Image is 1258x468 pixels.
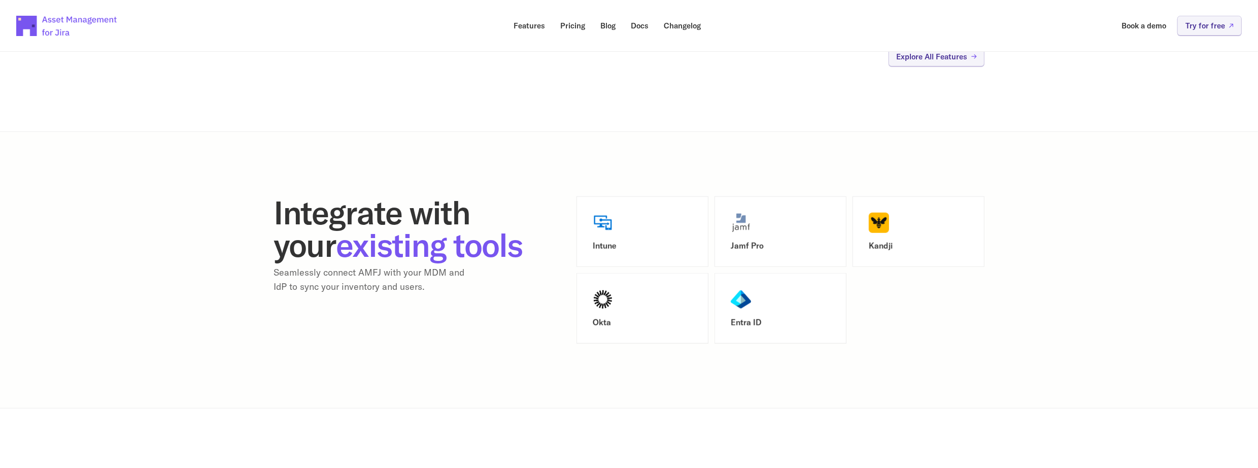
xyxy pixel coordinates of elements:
[594,16,623,36] a: Blog
[664,22,701,29] p: Changelog
[657,16,708,36] a: Changelog
[554,16,593,36] a: Pricing
[1114,16,1173,36] a: Book a demo
[593,241,692,251] h3: Intune
[336,224,523,265] span: existing tools
[507,16,553,36] a: Features
[624,16,656,36] a: Docs
[1121,22,1166,29] p: Book a demo
[274,265,477,295] p: Seamlessly connect AMFJ with your MDM and IdP to sync your inventory and users.
[869,241,968,251] h3: Kandji
[1177,16,1242,36] a: Try for free
[274,196,528,261] h2: Integrate with your
[731,318,830,327] h3: Entra ID
[731,241,830,251] h3: Jamf Pro
[593,318,692,327] h3: Okta
[514,22,546,29] p: Features
[1185,22,1225,29] p: Try for free
[889,47,984,66] a: Explore All Features
[561,22,586,29] p: Pricing
[897,53,968,60] p: Explore All Features
[631,22,649,29] p: Docs
[601,22,616,29] p: Blog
